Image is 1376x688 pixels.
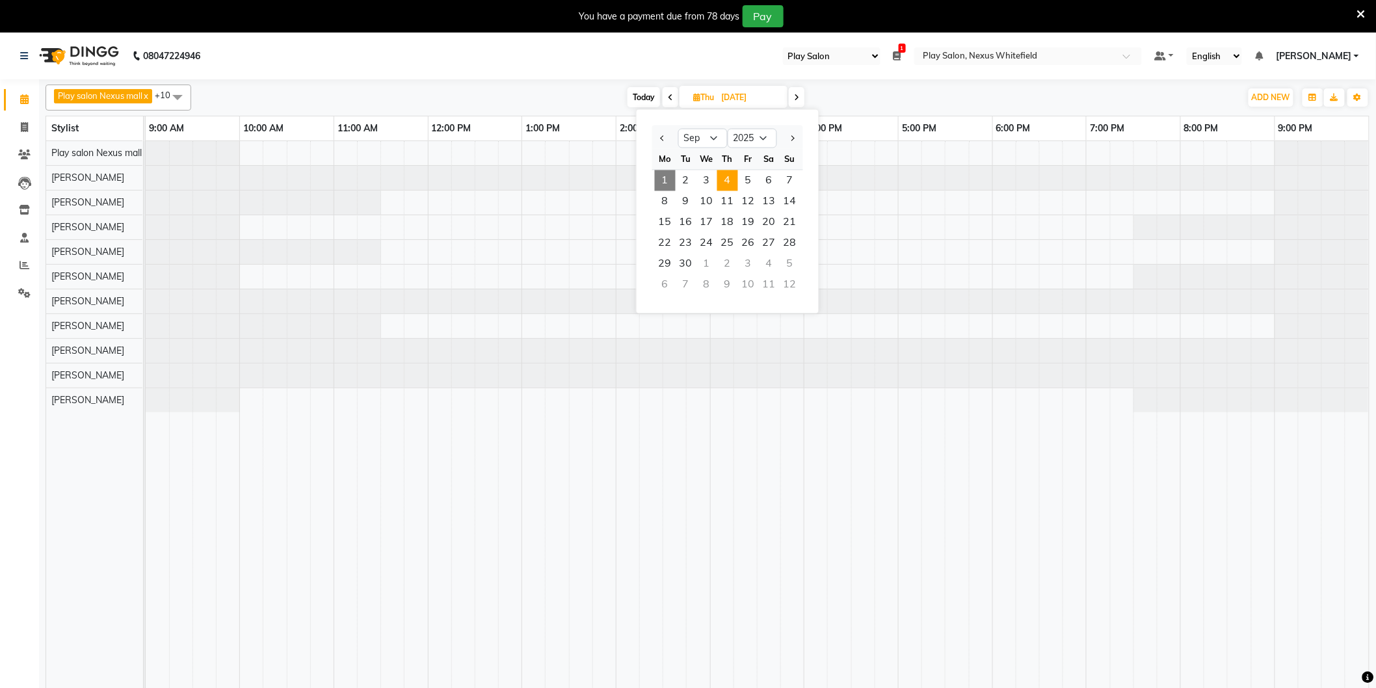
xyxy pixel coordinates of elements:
[780,233,800,254] div: Sunday, September 28, 2025
[780,170,800,191] div: Sunday, September 7, 2025
[696,191,717,212] div: Wednesday, September 10, 2025
[51,320,124,332] span: [PERSON_NAME]
[759,191,780,212] div: Saturday, September 13, 2025
[899,44,906,53] span: 1
[696,233,717,254] div: Wednesday, September 24, 2025
[1181,119,1222,138] a: 8:00 PM
[143,38,200,74] b: 08047224946
[676,212,696,233] span: 16
[51,221,124,233] span: [PERSON_NAME]
[51,345,124,356] span: [PERSON_NAME]
[717,233,738,254] span: 25
[142,90,148,101] a: x
[738,212,759,233] div: Friday, September 19, 2025
[717,233,738,254] div: Thursday, September 25, 2025
[676,191,696,212] div: Tuesday, September 9, 2025
[738,170,759,191] div: Friday, September 5, 2025
[696,170,717,191] div: Wednesday, September 3, 2025
[579,10,740,23] div: You have a payment due from 78 days
[334,119,381,138] a: 11:00 AM
[676,212,696,233] div: Tuesday, September 16, 2025
[717,212,738,233] div: Thursday, September 18, 2025
[676,149,696,170] div: Tu
[780,149,800,170] div: Su
[655,212,676,233] span: 15
[738,170,759,191] span: 5
[696,274,717,295] div: Wednesday, October 8, 2025
[696,191,717,212] span: 10
[655,254,676,274] div: Monday, September 29, 2025
[240,119,287,138] a: 10:00 AM
[759,170,780,191] div: Saturday, September 6, 2025
[717,191,738,212] span: 11
[780,233,800,254] span: 28
[899,119,940,138] a: 5:00 PM
[738,149,759,170] div: Fr
[696,170,717,191] span: 3
[655,170,676,191] div: Monday, September 1, 2025
[1252,92,1290,102] span: ADD NEW
[655,149,676,170] div: Mo
[676,191,696,212] span: 9
[738,233,759,254] span: 26
[780,191,800,212] span: 14
[780,212,800,233] div: Sunday, September 21, 2025
[51,394,124,406] span: [PERSON_NAME]
[738,212,759,233] span: 19
[717,212,738,233] span: 18
[787,128,798,149] button: Next month
[780,254,800,274] div: Sunday, October 5, 2025
[522,119,563,138] a: 1:00 PM
[780,212,800,233] span: 21
[717,149,738,170] div: Th
[155,90,180,100] span: +10
[1276,49,1351,63] span: [PERSON_NAME]
[655,191,676,212] span: 8
[717,274,738,295] div: Thursday, October 9, 2025
[655,191,676,212] div: Monday, September 8, 2025
[759,149,780,170] div: Sa
[759,212,780,233] span: 20
[655,233,676,254] div: Monday, September 22, 2025
[780,191,800,212] div: Sunday, September 14, 2025
[738,274,759,295] div: Friday, October 10, 2025
[655,212,676,233] div: Monday, September 15, 2025
[655,254,676,274] span: 29
[51,369,124,381] span: [PERSON_NAME]
[657,128,668,149] button: Previous month
[759,233,780,254] span: 27
[738,233,759,254] div: Friday, September 26, 2025
[676,233,696,254] div: Tuesday, September 23, 2025
[893,50,901,62] a: 1
[696,212,717,233] span: 17
[51,246,124,258] span: [PERSON_NAME]
[717,88,782,107] input: 2025-09-04
[759,191,780,212] span: 13
[738,191,759,212] div: Friday, September 12, 2025
[728,129,777,148] select: Select year
[717,254,738,274] div: Thursday, October 2, 2025
[51,122,79,134] span: Stylist
[51,147,142,159] span: Play salon Nexus mall
[1275,119,1316,138] a: 9:00 PM
[676,170,696,191] div: Tuesday, September 2, 2025
[51,271,124,282] span: [PERSON_NAME]
[33,38,122,74] img: logo
[676,233,696,254] span: 23
[1249,88,1293,107] button: ADD NEW
[676,274,696,295] div: Tuesday, October 7, 2025
[690,92,717,102] span: Thu
[759,212,780,233] div: Saturday, September 20, 2025
[51,295,124,307] span: [PERSON_NAME]
[759,233,780,254] div: Saturday, September 27, 2025
[616,119,657,138] a: 2:00 PM
[696,254,717,274] div: Wednesday, October 1, 2025
[696,149,717,170] div: We
[655,233,676,254] span: 22
[146,119,187,138] a: 9:00 AM
[58,90,142,101] span: Play salon Nexus mall
[717,170,738,191] div: Thursday, September 4, 2025
[759,274,780,295] div: Saturday, October 11, 2025
[696,212,717,233] div: Wednesday, September 17, 2025
[676,254,696,274] div: Tuesday, September 30, 2025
